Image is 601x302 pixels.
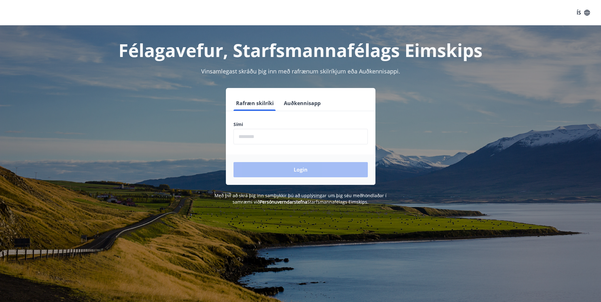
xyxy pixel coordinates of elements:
button: Rafræn skilríki [233,96,276,111]
a: Persónuverndarstefna [260,199,307,205]
button: Auðkennisapp [281,96,323,111]
label: Sími [233,121,368,128]
span: Vinsamlegast skráðu þig inn með rafrænum skilríkjum eða Auðkennisappi. [201,67,400,75]
h1: Félagavefur, Starfsmannafélags Eimskips [80,38,521,62]
button: ÍS [573,7,593,18]
span: Með því að skrá þig inn samþykkir þú að upplýsingar um þig séu meðhöndlaðar í samræmi við Starfsm... [214,192,387,205]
